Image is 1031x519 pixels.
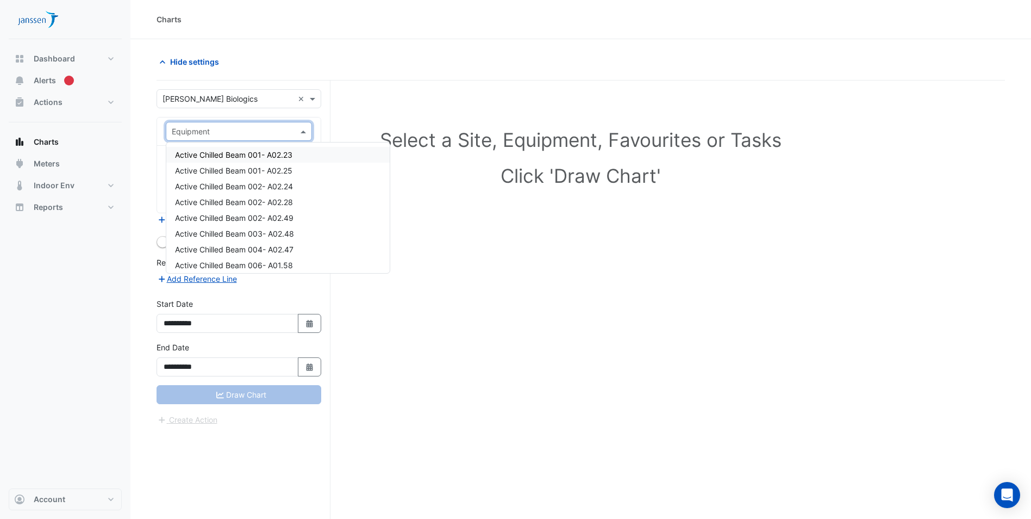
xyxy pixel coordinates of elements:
[175,150,292,159] span: Active Chilled Beam 001- A02.23
[34,137,59,147] span: Charts
[14,158,25,169] app-icon: Meters
[175,213,293,223] span: Active Chilled Beam 002- A02.49
[157,273,238,285] button: Add Reference Line
[175,229,294,238] span: Active Chilled Beam 003- A02.48
[157,414,218,423] app-escalated-ticket-create-button: Please correct errors first
[34,158,60,169] span: Meters
[170,56,219,67] span: Hide settings
[14,53,25,64] app-icon: Dashboard
[157,257,214,268] label: Reference Lines
[157,298,193,310] label: Start Date
[34,180,74,191] span: Indoor Env
[298,93,307,104] span: Clear
[34,53,75,64] span: Dashboard
[994,482,1020,508] div: Open Intercom Messenger
[175,245,293,254] span: Active Chilled Beam 004- A02.47
[175,261,293,270] span: Active Chilled Beam 006- A01.58
[13,9,62,30] img: Company Logo
[166,142,390,274] ng-dropdown-panel: Options list
[14,97,25,108] app-icon: Actions
[157,214,222,226] button: Add Equipment
[14,202,25,213] app-icon: Reports
[14,180,25,191] app-icon: Indoor Env
[157,342,189,353] label: End Date
[180,164,981,187] h1: Click 'Draw Chart'
[9,153,122,175] button: Meters
[9,48,122,70] button: Dashboard
[305,362,315,372] fa-icon: Select Date
[9,196,122,218] button: Reports
[175,166,292,175] span: Active Chilled Beam 001- A02.25
[175,197,293,207] span: Active Chilled Beam 002- A02.28
[305,319,315,328] fa-icon: Select Date
[9,70,122,91] button: Alerts
[157,52,226,71] button: Hide settings
[64,76,74,85] div: Tooltip anchor
[175,182,293,191] span: Active Chilled Beam 002- A02.24
[157,14,182,25] div: Charts
[180,128,981,151] h1: Select a Site, Equipment, Favourites or Tasks
[14,137,25,147] app-icon: Charts
[9,489,122,510] button: Account
[34,97,63,108] span: Actions
[34,494,65,505] span: Account
[9,131,122,153] button: Charts
[9,91,122,113] button: Actions
[34,75,56,86] span: Alerts
[34,202,63,213] span: Reports
[14,75,25,86] app-icon: Alerts
[9,175,122,196] button: Indoor Env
